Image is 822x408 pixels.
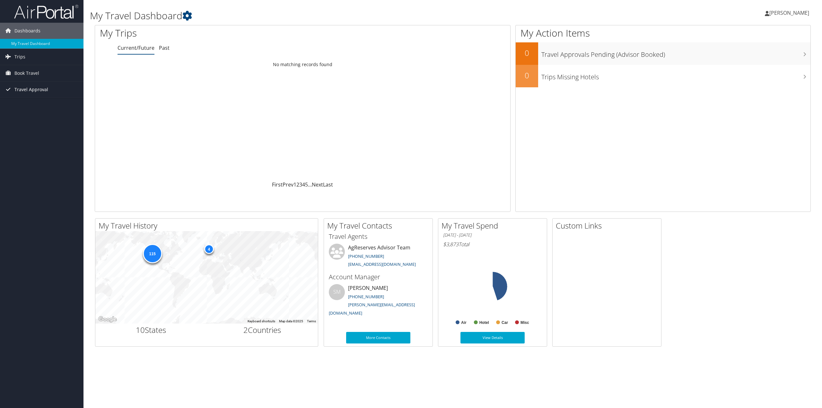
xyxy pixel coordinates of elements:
[272,181,283,188] a: First
[348,261,416,267] a: [EMAIL_ADDRESS][DOMAIN_NAME]
[243,325,248,335] span: 2
[143,244,162,263] div: 115
[248,319,275,324] button: Keyboard shortcuts
[326,244,431,270] li: AgReserves Advisor Team
[326,284,431,318] li: [PERSON_NAME]
[516,26,810,40] h1: My Action Items
[14,4,78,19] img: airportal-logo.png
[348,253,384,259] a: [PHONE_NUMBER]
[327,220,433,231] h2: My Travel Contacts
[97,315,118,324] img: Google
[279,319,303,323] span: Map data ©2025
[460,332,525,343] a: View Details
[97,315,118,324] a: Open this area in Google Maps (opens a new window)
[516,42,810,65] a: 0Travel Approvals Pending (Advisor Booked)
[14,82,48,98] span: Travel Approval
[479,320,489,325] text: Hotel
[90,9,574,22] h1: My Travel Dashboard
[296,181,299,188] a: 2
[769,9,809,16] span: [PERSON_NAME]
[329,273,428,282] h3: Account Manager
[443,241,459,248] span: $3,873
[516,65,810,87] a: 0Trips Missing Hotels
[765,3,816,22] a: [PERSON_NAME]
[95,59,510,70] td: No matching records found
[443,241,542,248] h6: Total
[308,181,312,188] span: …
[204,244,214,254] div: 4
[118,44,154,51] a: Current/Future
[283,181,293,188] a: Prev
[307,319,316,323] a: Terms (opens in new tab)
[348,294,384,299] a: [PHONE_NUMBER]
[293,181,296,188] a: 1
[443,232,542,238] h6: [DATE] - [DATE]
[541,47,810,59] h3: Travel Approvals Pending (Advisor Booked)
[305,181,308,188] a: 5
[323,181,333,188] a: Last
[520,320,529,325] text: Misc
[502,320,508,325] text: Car
[461,320,467,325] text: Air
[100,325,202,335] h2: States
[442,220,547,231] h2: My Travel Spend
[541,69,810,82] h3: Trips Missing Hotels
[136,325,145,335] span: 10
[302,181,305,188] a: 4
[516,70,538,81] h2: 0
[329,232,428,241] h3: Travel Agents
[159,44,170,51] a: Past
[312,181,323,188] a: Next
[14,65,39,81] span: Book Travel
[346,332,410,343] a: More Contacts
[14,49,25,65] span: Trips
[516,48,538,58] h2: 0
[329,284,345,300] div: SM
[299,181,302,188] a: 3
[100,26,332,40] h1: My Trips
[329,302,415,316] a: [PERSON_NAME][EMAIL_ADDRESS][DOMAIN_NAME]
[14,23,40,39] span: Dashboards
[556,220,661,231] h2: Custom Links
[212,325,313,335] h2: Countries
[99,220,318,231] h2: My Travel History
